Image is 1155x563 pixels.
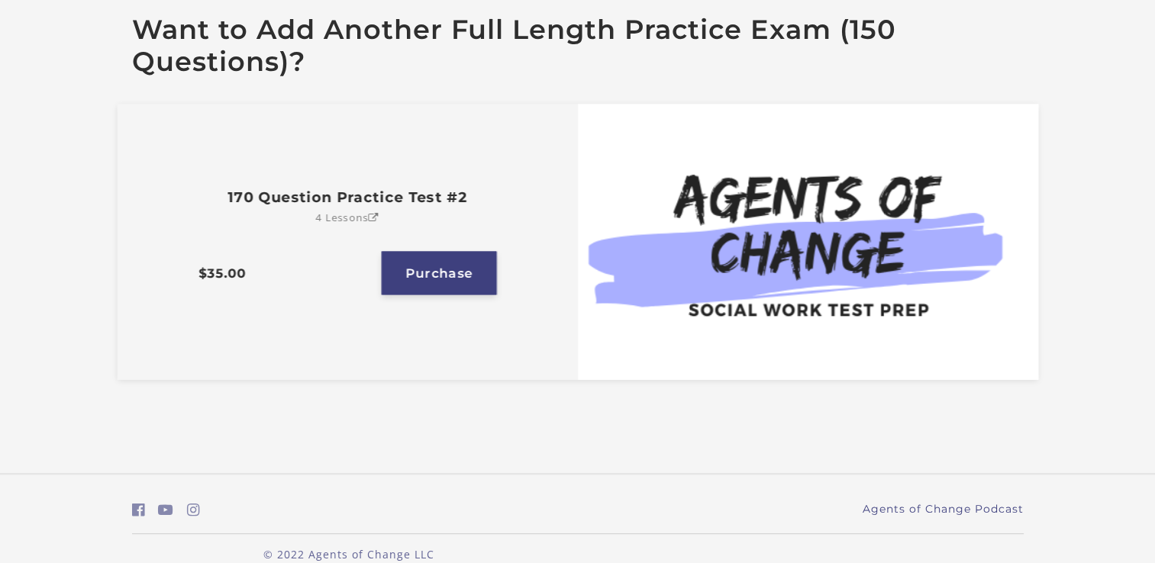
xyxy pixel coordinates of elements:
i: Open in a new window [368,214,379,224]
a: https://www.instagram.com/agentsofchangeprep/ (Open in a new window) [187,499,200,521]
p: 4 Lessons [315,213,379,224]
i: https://www.facebook.com/groups/aswbtestprep (Open in a new window) [132,503,145,517]
i: https://www.youtube.com/c/AgentsofChangeTestPrepbyMeaganMitchell (Open in a new window) [158,503,173,517]
h3: $35.00 [198,265,376,281]
a: 170 Question Practice Test #2 4 LessonsOpen in a new window [186,176,509,213]
a: https://www.youtube.com/c/AgentsofChangeTestPrepbyMeaganMitchell (Open in a new window) [158,499,173,521]
a: Agents of Change Podcast [863,501,1024,517]
a: https://www.facebook.com/groups/aswbtestprep (Open in a new window) [132,499,145,521]
p: © 2022 Agents of Change LLC [132,546,566,562]
i: https://www.instagram.com/agentsofchangeprep/ (Open in a new window) [187,503,200,517]
h2: Want to Add Another Full Length Practice Exam (150 Questions)? [132,14,1024,78]
a: 170 Question Practice Test #2 (Open in a new window) [578,104,1038,380]
h2: 170 Question Practice Test #2 [186,188,509,206]
a: Purchase [382,252,497,295]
